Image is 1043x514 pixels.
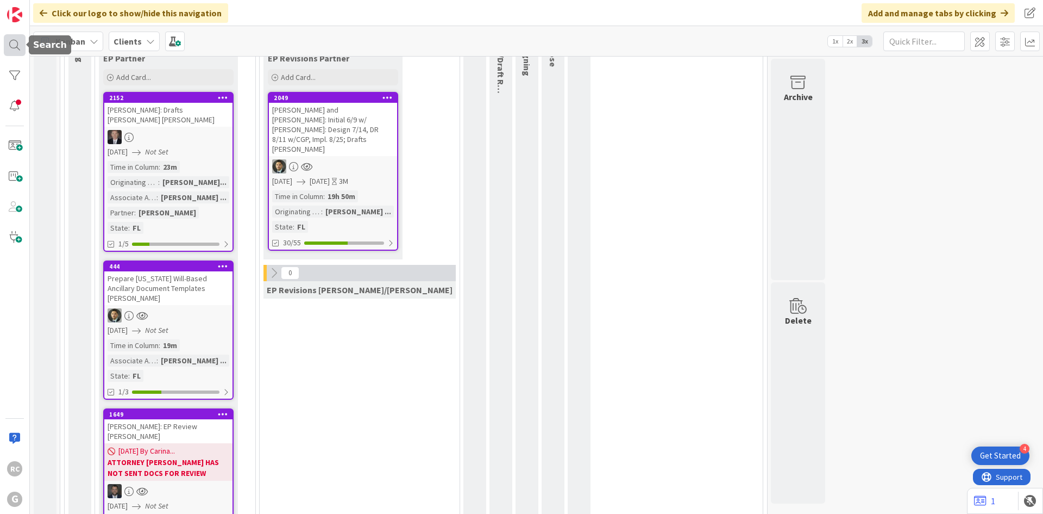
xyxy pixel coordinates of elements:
[116,72,151,82] span: Add Card...
[108,339,159,351] div: Time in Column
[159,161,160,173] span: :
[130,370,143,382] div: FL
[108,146,128,158] span: [DATE]
[33,3,228,23] div: Click our logo to show/hide this navigation
[23,2,49,15] span: Support
[156,355,158,367] span: :
[33,40,67,50] h5: Search
[104,262,233,305] div: 444Prepare [US_STATE] Will-Based Ancillary Document Templates [PERSON_NAME]
[980,450,1021,461] div: Get Started
[55,35,85,48] span: Kanban
[104,419,233,443] div: [PERSON_NAME]: EP Review [PERSON_NAME]
[321,206,323,218] span: :
[158,176,160,188] span: :
[108,500,128,512] span: [DATE]
[7,7,22,22] img: Visit kanbanzone.com
[128,370,130,382] span: :
[268,92,398,251] a: 2049[PERSON_NAME] and [PERSON_NAME]: Initial 6/9 w/ [PERSON_NAME]: Design 7/14, DR 8/11 w/CGP, Im...
[108,370,128,382] div: State
[274,94,397,102] div: 2049
[160,176,229,188] div: [PERSON_NAME]...
[269,93,397,103] div: 2049
[118,386,129,398] span: 1/3
[145,325,168,335] i: Not Set
[971,447,1029,465] div: Open Get Started checklist, remaining modules: 4
[281,267,299,280] span: 0
[1020,444,1029,454] div: 4
[272,176,292,187] span: [DATE]
[272,190,323,202] div: Time in Column
[103,92,234,252] a: 2152[PERSON_NAME]: Drafts [PERSON_NAME] [PERSON_NAME]BG[DATE]Not SetTime in Column:23mOriginating...
[283,237,301,249] span: 30/55
[7,461,22,476] div: RC
[104,271,233,305] div: Prepare [US_STATE] Will-Based Ancillary Document Templates [PERSON_NAME]
[272,206,321,218] div: Originating Attorney
[108,308,122,323] img: CG
[785,314,812,327] div: Delete
[269,103,397,156] div: [PERSON_NAME] and [PERSON_NAME]: Initial 6/9 w/ [PERSON_NAME]: Design 7/14, DR 8/11 w/CGP, Impl. ...
[159,339,160,351] span: :
[828,36,843,47] span: 1x
[108,484,122,498] img: JW
[104,103,233,127] div: [PERSON_NAME]: Drafts [PERSON_NAME] [PERSON_NAME]
[104,93,233,103] div: 2152
[104,484,233,498] div: JW
[268,53,349,64] span: EP Revisions Partner
[108,222,128,234] div: State
[272,221,293,233] div: State
[158,191,229,203] div: [PERSON_NAME] ...
[272,159,286,174] img: CG
[118,238,129,250] span: 1/5
[108,355,156,367] div: Associate Assigned
[339,176,348,187] div: 3M
[784,90,813,103] div: Archive
[109,411,233,418] div: 1649
[267,284,453,295] span: EP Revisions Brad/Jonas
[293,221,294,233] span: :
[160,161,180,173] div: 23m
[7,492,22,507] div: G
[136,207,199,219] div: [PERSON_NAME]
[294,221,308,233] div: FL
[108,207,134,219] div: Partner
[109,263,233,270] div: 444
[156,191,158,203] span: :
[103,53,145,64] span: EP Partner
[843,36,857,47] span: 2x
[108,457,229,479] b: ATTORNEY [PERSON_NAME] HAS NOT SENT DOCS FOR REVIEW
[108,325,128,336] span: [DATE]
[883,32,965,51] input: Quick Filter...
[104,262,233,271] div: 444
[104,130,233,144] div: BG
[118,445,175,457] span: [DATE] By Carina...
[310,176,330,187] span: [DATE]
[323,190,325,202] span: :
[104,308,233,323] div: CG
[145,501,168,511] i: Not Set
[108,176,158,188] div: Originating Attorney
[130,222,143,234] div: FL
[323,206,394,218] div: [PERSON_NAME] ...
[108,191,156,203] div: Associate Assigned
[862,3,1015,23] div: Add and manage tabs by clicking
[281,72,316,82] span: Add Card...
[145,147,168,157] i: Not Set
[325,190,358,202] div: 19h 50m
[109,94,233,102] div: 2152
[160,339,180,351] div: 19m
[104,410,233,419] div: 1649
[269,159,397,174] div: CG
[108,130,122,144] img: BG
[134,207,136,219] span: :
[158,355,229,367] div: [PERSON_NAME] ...
[857,36,872,47] span: 3x
[104,410,233,443] div: 1649[PERSON_NAME]: EP Review [PERSON_NAME]
[104,93,233,127] div: 2152[PERSON_NAME]: Drafts [PERSON_NAME] [PERSON_NAME]
[974,494,995,507] a: 1
[108,161,159,173] div: Time in Column
[128,222,130,234] span: :
[103,261,234,400] a: 444Prepare [US_STATE] Will-Based Ancillary Document Templates [PERSON_NAME]CG[DATE]Not SetTime in...
[114,36,142,47] b: Clients
[269,93,397,156] div: 2049[PERSON_NAME] and [PERSON_NAME]: Initial 6/9 w/ [PERSON_NAME]: Design 7/14, DR 8/11 w/CGP, Im...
